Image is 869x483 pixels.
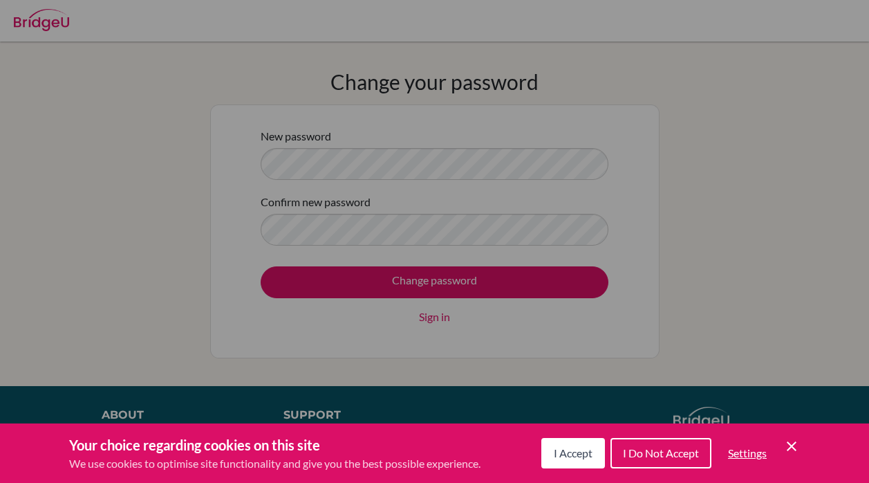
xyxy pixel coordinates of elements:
[610,438,711,468] button: I Do Not Accept
[69,455,480,472] p: We use cookies to optimise site functionality and give you the best possible experience.
[783,438,800,455] button: Save and close
[623,446,699,459] span: I Do Not Accept
[728,446,767,459] span: Settings
[554,446,592,459] span: I Accept
[717,439,778,467] button: Settings
[541,438,605,468] button: I Accept
[69,435,480,455] h3: Your choice regarding cookies on this site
